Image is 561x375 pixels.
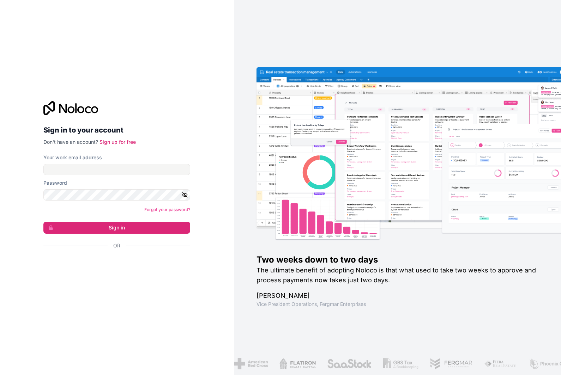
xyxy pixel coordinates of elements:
img: /assets/american-red-cross-BAupjrZR.png [234,358,268,369]
input: Password [43,189,190,201]
h2: Sign in to your account [43,124,190,136]
input: Email address [43,164,190,175]
img: /assets/flatiron-C8eUkumj.png [279,358,316,369]
label: Your work email address [43,154,102,161]
h1: Vice President Operations , Fergmar Enterprises [257,301,539,308]
h2: The ultimate benefit of adopting Noloco is that what used to take two weeks to approve and proces... [257,265,539,285]
button: Sign in [43,222,190,234]
h1: Two weeks down to two days [257,254,539,265]
img: /assets/fiera-fwj2N5v4.png [484,358,517,369]
a: Sign up for free [99,139,136,145]
img: /assets/fergmar-CudnrXN5.png [430,358,473,369]
a: Forgot your password? [144,207,190,212]
span: Or [113,242,120,249]
label: Password [43,179,67,186]
img: /assets/saastock-C6Zbiodz.png [327,358,372,369]
img: /assets/gbstax-C-GtDUiK.png [383,358,419,369]
h1: [PERSON_NAME] [257,291,539,301]
span: Don't have an account? [43,139,98,145]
